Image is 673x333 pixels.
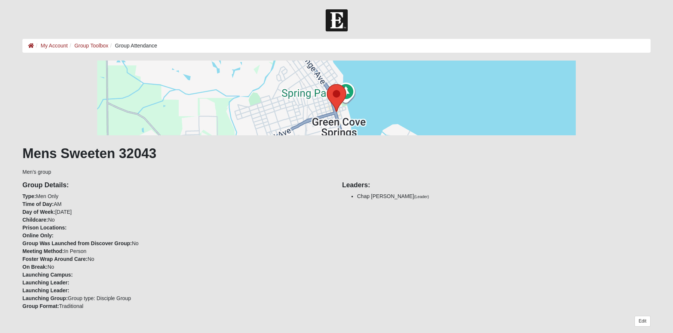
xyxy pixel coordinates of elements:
strong: Launching Leader: [22,287,69,293]
li: Chap [PERSON_NAME] [357,192,651,200]
h4: Leaders: [342,181,651,189]
strong: Childcare: [22,217,48,223]
strong: Prison Locations: [22,225,67,231]
strong: Group Format: [22,303,59,309]
strong: Day of Week: [22,209,55,215]
strong: Foster Wrap Around Care: [22,256,87,262]
strong: Group Was Launched from Discover Group: [22,240,132,246]
div: Men Only AM [DATE] No No In Person No No Group type: Disciple Group Traditional [17,176,336,310]
a: My Account [41,43,68,49]
a: Group Toolbox [74,43,108,49]
img: Church of Eleven22 Logo [326,9,348,31]
strong: Launching Group: [22,295,68,301]
small: (Leader) [414,194,429,199]
h1: Mens Sweeten 32043 [22,145,651,161]
strong: Online Only: [22,232,53,238]
strong: Launching Campus: [22,272,73,278]
li: Group Attendance [108,42,157,50]
strong: Meeting Method: [22,248,64,254]
strong: Type: [22,193,36,199]
a: Edit [634,316,651,327]
strong: Time of Day: [22,201,54,207]
strong: On Break: [22,264,47,270]
h4: Group Details: [22,181,331,189]
strong: Launching Leader: [22,280,69,286]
